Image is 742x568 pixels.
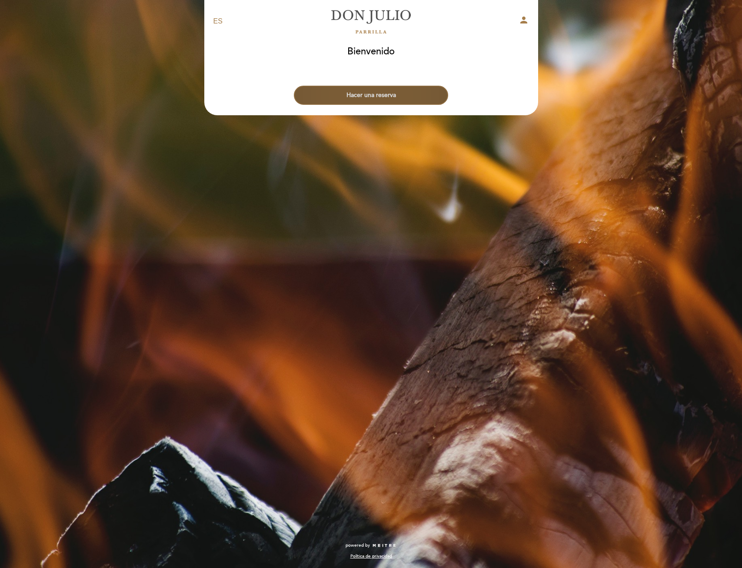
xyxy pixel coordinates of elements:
[346,542,370,548] span: powered by
[317,10,426,33] a: [PERSON_NAME]
[372,544,397,548] img: MEITRE
[519,15,529,28] button: person
[350,553,392,559] a: Política de privacidad
[346,542,397,548] a: powered by
[519,15,529,25] i: person
[294,86,448,105] button: Hacer una reserva
[347,47,395,57] h1: Bienvenido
